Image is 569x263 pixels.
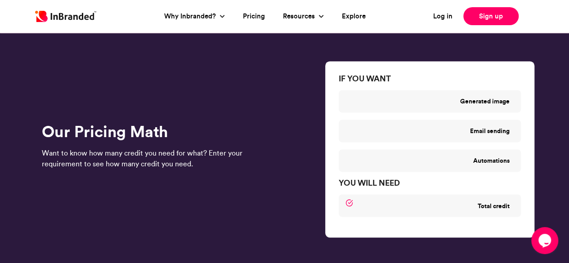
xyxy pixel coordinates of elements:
[339,179,521,187] h6: YOU WILL NEED
[345,199,353,207] img: check circle
[42,148,278,169] p: Want to know how many credit you need for what? Enter your requirement to see how many credit you...
[243,11,265,22] a: Pricing
[531,227,560,254] iframe: chat widget
[283,11,317,22] a: Resources
[35,11,96,22] img: Inbranded
[342,11,366,22] a: Explore
[339,75,521,83] h6: IF YOU WANT
[478,199,510,212] label: Total credit
[164,11,218,22] a: Why Inbranded?
[470,124,510,138] label: Email sending
[473,154,510,167] label: Automations
[460,94,510,108] label: Generated image
[433,11,453,22] a: Log in
[42,123,278,141] h6: Our Pricing Math
[463,7,519,25] a: Sign up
